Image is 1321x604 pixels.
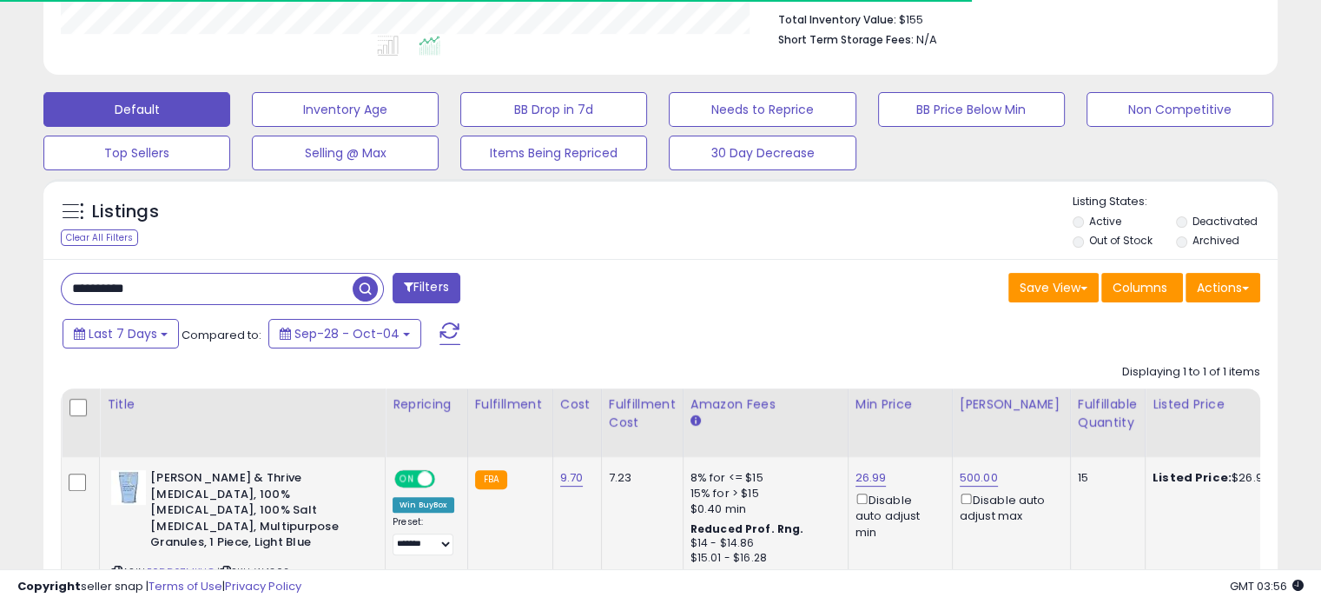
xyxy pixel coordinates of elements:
span: Sep-28 - Oct-04 [294,325,400,342]
div: Amazon Fees [690,395,841,414]
a: 9.70 [560,469,584,487]
div: Cost [560,395,594,414]
label: Deactivated [1192,214,1257,229]
label: Active [1089,214,1121,229]
button: Sep-28 - Oct-04 [268,319,421,348]
button: Non Competitive [1087,92,1273,127]
strong: Copyright [17,578,81,594]
span: Last 7 Days [89,325,157,342]
label: Out of Stock [1089,233,1153,248]
span: Compared to: [182,327,261,343]
a: Terms of Use [149,578,222,594]
button: Inventory Age [252,92,439,127]
button: BB Price Below Min [878,92,1065,127]
div: Fulfillment Cost [609,395,676,432]
b: Reduced Prof. Rng. [690,521,804,536]
b: Total Inventory Value: [778,12,896,27]
button: Top Sellers [43,136,230,170]
span: Columns [1113,279,1167,296]
div: $26.99 [1153,470,1297,486]
span: | SKU: W4302 [217,565,289,579]
button: Needs to Reprice [669,92,855,127]
a: Privacy Policy [225,578,301,594]
h5: Listings [92,200,159,224]
button: Filters [393,273,460,303]
div: Disable auto adjust min [855,490,939,541]
button: Actions [1186,273,1260,302]
button: Selling @ Max [252,136,439,170]
a: B0DD67MKHQ [147,565,215,580]
small: FBA [475,470,507,489]
div: Fulfillable Quantity [1078,395,1138,432]
span: ON [396,472,418,487]
div: 15% for > $15 [690,486,835,501]
button: Save View [1008,273,1099,302]
div: 8% for <= $15 [690,470,835,486]
small: Amazon Fees. [690,414,701,429]
a: 500.00 [960,469,998,487]
div: Listed Price [1153,395,1303,414]
span: 2025-10-12 03:56 GMT [1230,578,1304,594]
img: 31kabHIF4WL._SL40_.jpg [111,470,146,505]
div: $14 - $14.86 [690,536,835,551]
span: OFF [433,472,460,487]
div: Title [107,395,378,414]
a: 26.99 [855,469,887,487]
div: Disable auto adjust max [960,490,1057,524]
div: seller snap | | [17,579,301,595]
div: 15 [1078,470,1132,486]
div: [PERSON_NAME] [960,395,1063,414]
p: Listing States: [1073,194,1278,210]
li: $155 [778,8,1247,29]
div: Repricing [393,395,460,414]
b: [PERSON_NAME] & Thrive [MEDICAL_DATA], 100% [MEDICAL_DATA], 100% Salt [MEDICAL_DATA], Multipurpos... [150,470,361,555]
button: BB Drop in 7d [460,92,647,127]
button: Last 7 Days [63,319,179,348]
button: Items Being Repriced [460,136,647,170]
div: $0.40 min [690,501,835,517]
b: Listed Price: [1153,469,1232,486]
div: Displaying 1 to 1 of 1 items [1122,364,1260,381]
div: 7.23 [609,470,670,486]
div: $15.01 - $16.28 [690,551,835,566]
div: Clear All Filters [61,229,138,246]
b: Short Term Storage Fees: [778,32,914,47]
div: Fulfillment [475,395,545,414]
button: Default [43,92,230,127]
div: Preset: [393,516,454,555]
label: Archived [1192,233,1238,248]
button: Columns [1101,273,1183,302]
div: Win BuyBox [393,497,454,513]
button: 30 Day Decrease [669,136,855,170]
div: Min Price [855,395,945,414]
span: N/A [916,31,937,48]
